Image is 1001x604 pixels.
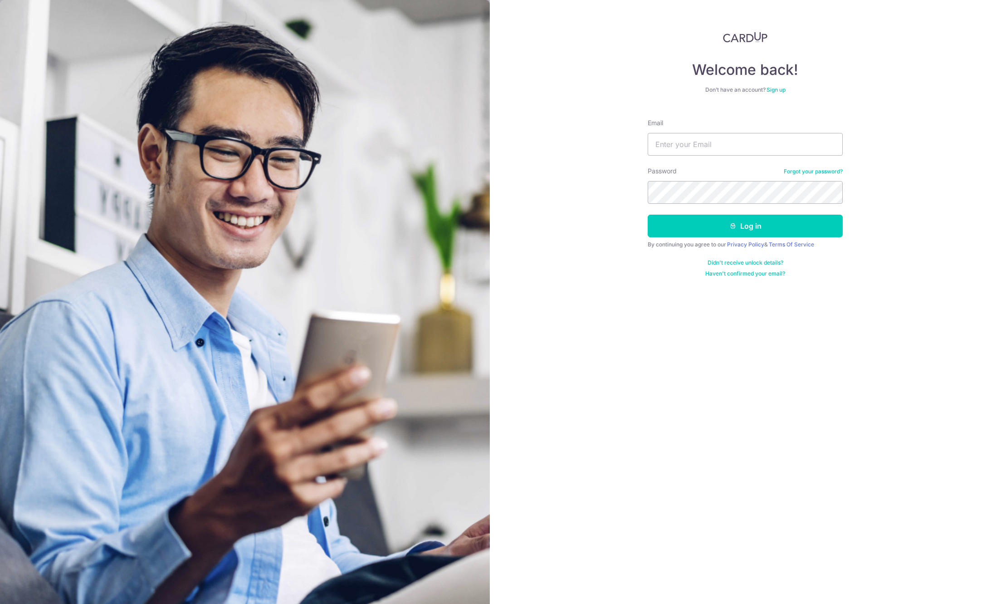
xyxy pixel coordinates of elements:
div: By continuing you agree to our & [648,241,843,248]
a: Haven't confirmed your email? [705,270,785,277]
a: Forgot your password? [784,168,843,175]
a: Terms Of Service [769,241,814,248]
a: Sign up [767,86,786,93]
label: Email [648,118,663,128]
div: Don’t have an account? [648,86,843,93]
h4: Welcome back! [648,61,843,79]
button: Log in [648,215,843,237]
label: Password [648,167,677,176]
img: CardUp Logo [723,32,767,43]
a: Didn't receive unlock details? [708,259,783,266]
input: Enter your Email [648,133,843,156]
a: Privacy Policy [727,241,764,248]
